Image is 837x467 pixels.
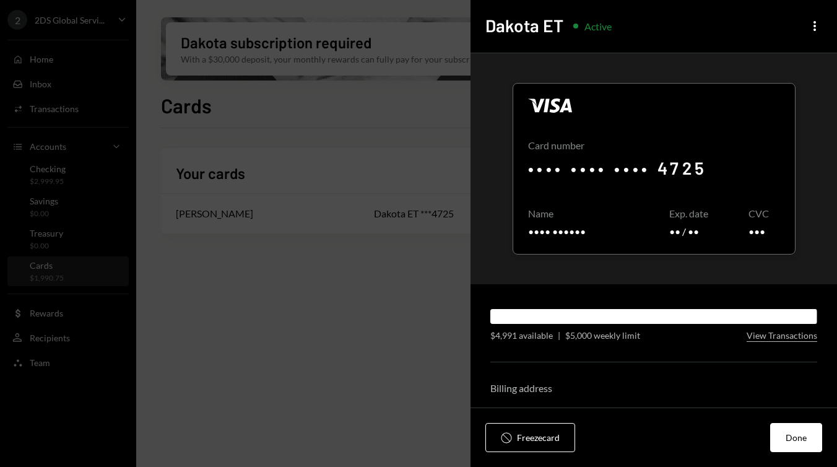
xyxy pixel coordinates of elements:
[558,329,560,342] div: |
[770,423,822,452] button: Done
[485,423,575,452] button: Freezecard
[565,329,640,342] div: $5,000 weekly limit
[513,83,796,255] div: Click to reveal
[490,382,817,394] div: Billing address
[747,330,817,342] button: View Transactions
[485,14,563,38] h2: Dakota ET
[584,20,612,32] div: Active
[490,329,553,342] div: $4,991 available
[517,431,560,444] div: Freeze card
